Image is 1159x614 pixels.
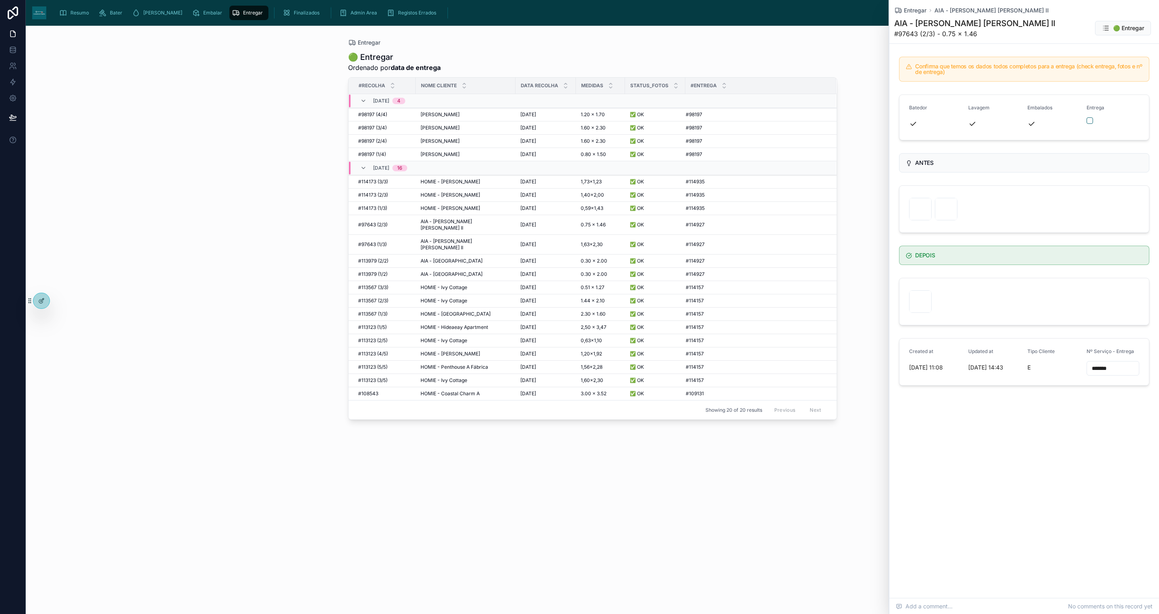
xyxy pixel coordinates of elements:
a: 0,59×1,43 [581,205,620,212]
a: #113123 (4/5) [358,351,411,357]
div: scrollable content [53,4,1109,22]
a: ✅ OK [630,324,681,331]
span: ✅ OK [630,258,644,264]
span: HOMIE - [PERSON_NAME] [421,192,480,198]
a: ✅ OK [630,241,681,248]
span: Tipo Cliente [1027,348,1055,354]
a: [DATE] [520,311,571,317]
span: 1,60×2,30 [581,377,603,384]
a: #114157 [686,337,826,344]
span: #114927 [686,271,705,277]
a: [DATE] [520,205,571,212]
a: 1,20×1,92 [581,351,620,357]
a: ✅ OK [630,337,681,344]
span: #114157 [686,337,704,344]
a: HOMIE - [PERSON_NAME] [421,205,511,212]
span: [DATE] [520,192,536,198]
span: #113567 (1/3) [358,311,388,317]
span: #98197 (4/4) [358,111,387,118]
a: ✅ OK [630,111,681,118]
span: 0.30 x 2.00 [581,258,607,264]
span: ✅ OK [630,179,644,185]
span: ✅ OK [630,284,644,291]
span: 0.51 x 1.27 [581,284,604,291]
span: #114927 [686,222,705,228]
a: Finalizados [280,6,325,20]
a: Admin Area [337,6,383,20]
strong: data de entrega [391,64,441,72]
a: #113567 (2/3) [358,298,411,304]
span: ✅ OK [630,111,644,118]
span: [PERSON_NAME] [421,125,460,131]
span: Created at [909,348,933,354]
span: AIA - [PERSON_NAME] [PERSON_NAME] II [421,218,511,231]
span: Add a comment... [896,602,953,610]
span: HOMIE - [GEOGRAPHIC_DATA] [421,311,491,317]
a: #98197 (4/4) [358,111,411,118]
a: 1,40×2,00 [581,192,620,198]
span: #97643 (1/3) [358,241,387,248]
span: #113123 (3/5) [358,377,388,384]
span: #114157 [686,324,704,331]
span: #114935 [686,205,705,212]
a: #98197 (1/4) [358,151,411,158]
span: [DATE] [520,138,536,144]
a: #114173 (1/3) [358,205,411,212]
a: AIA - [PERSON_NAME] [PERSON_NAME] II [421,238,511,251]
a: ✅ OK [630,298,681,304]
img: App logo [32,6,46,19]
a: Resumo [57,6,95,20]
span: #113979 (2/2) [358,258,388,264]
h1: 🟢 Entregar [348,51,441,63]
a: [PERSON_NAME] [130,6,188,20]
h5: ANTES [915,160,1143,166]
a: #114927 [686,258,826,264]
span: #Recolha [359,82,385,89]
span: #114157 [686,311,704,317]
a: #114157 [686,377,826,384]
span: #Entrega [691,82,717,89]
a: #114927 [686,271,826,277]
a: ✅ OK [630,179,681,185]
span: HOMIE - Penthouse A Fábrica [421,364,488,370]
a: HOMIE - Ivy Cottage [421,337,511,344]
span: ✅ OK [630,324,644,331]
a: ✅ OK [630,390,681,397]
span: ✅ OK [630,271,644,277]
span: #114157 [686,364,704,370]
a: [DATE] [520,192,571,198]
a: #114157 [686,311,826,317]
a: 1.60 x 2.30 [581,138,620,144]
a: [DATE] [520,179,571,185]
a: ✅ OK [630,151,681,158]
span: #97643 (2/3) - 0.75 x 1.46 [894,29,1055,39]
span: HOMIE - [PERSON_NAME] [421,179,480,185]
a: #114157 [686,284,826,291]
span: Finalizados [294,10,320,16]
span: [DATE] [520,271,536,277]
span: 2.30 x 1.60 [581,311,606,317]
span: Status_Fotos [630,82,668,89]
span: Updated at [968,348,993,354]
a: [DATE] [520,241,571,248]
a: #114157 [686,324,826,331]
span: E [1027,363,1080,372]
a: 1.60 x 2.30 [581,125,620,131]
span: ✅ OK [630,390,644,397]
a: [PERSON_NAME] [421,111,511,118]
a: #114935 [686,179,826,185]
span: #109131 [686,390,704,397]
a: #114157 [686,364,826,370]
a: #98197 (2/4) [358,138,411,144]
span: No comments on this record yet [1068,602,1153,610]
a: #113123 (2/5) [358,337,411,344]
span: Embalados [1027,105,1052,111]
a: [PERSON_NAME] [421,138,511,144]
span: 1,73×1,23 [581,179,602,185]
span: #113123 (4/5) [358,351,388,357]
a: 0.80 x 1.50 [581,151,620,158]
a: 1.44 x 2.10 [581,298,620,304]
a: HOMIE - Hideaeay Apartment [421,324,511,331]
span: [DATE] [520,364,536,370]
a: ✅ OK [630,311,681,317]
